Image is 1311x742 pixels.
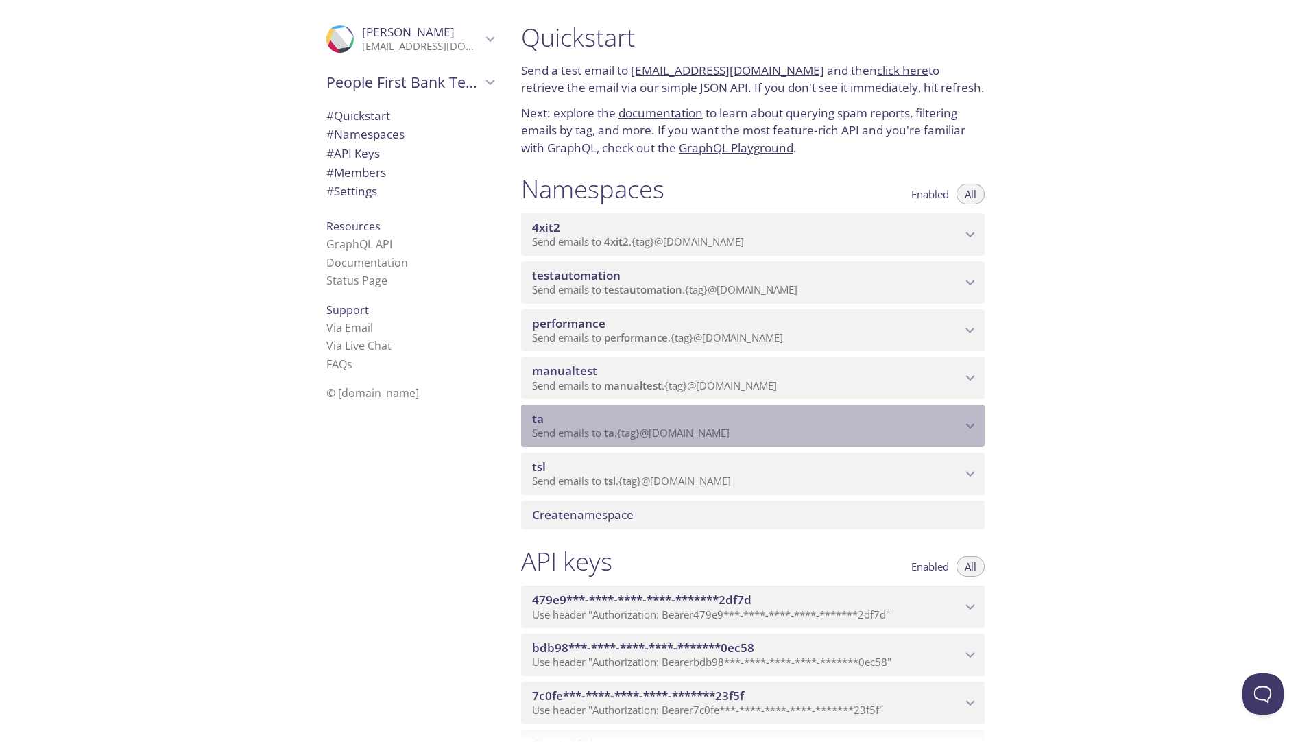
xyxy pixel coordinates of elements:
[326,183,334,199] span: #
[362,24,455,40] span: [PERSON_NAME]
[521,173,664,204] h1: Namespaces
[679,140,793,156] a: GraphQL Playground
[521,357,985,399] div: manualtest namespace
[326,320,373,335] a: Via Email
[347,357,352,372] span: s
[604,474,616,488] span: tsl
[532,426,730,440] span: Send emails to . {tag} @[DOMAIN_NAME]
[521,453,985,495] div: tsl namespace
[604,426,614,440] span: ta
[315,64,505,100] div: People First Bank Testing Services
[326,145,380,161] span: API Keys
[521,309,985,352] div: performance namespace
[326,255,408,270] a: Documentation
[521,501,985,529] div: Create namespace
[532,507,570,523] span: Create
[631,62,824,78] a: [EMAIL_ADDRESS][DOMAIN_NAME]
[326,357,352,372] a: FAQ
[326,126,334,142] span: #
[903,556,957,577] button: Enabled
[521,261,985,304] div: testautomation namespace
[315,106,505,125] div: Quickstart
[521,405,985,447] div: ta namespace
[326,237,392,252] a: GraphQL API
[1242,673,1284,715] iframe: Help Scout Beacon - Open
[521,546,612,577] h1: API keys
[521,62,985,97] p: Send a test email to and then to retrieve the email via our simple JSON API. If you don't see it ...
[532,283,797,296] span: Send emails to . {tag} @[DOMAIN_NAME]
[315,182,505,201] div: Team Settings
[903,184,957,204] button: Enabled
[315,16,505,62] div: Nikhila Thalloji Thalloji
[618,105,703,121] a: documentation
[362,40,481,53] p: [EMAIL_ADDRESS][DOMAIN_NAME]
[532,363,597,379] span: manualtest
[604,331,668,344] span: performance
[326,302,369,318] span: Support
[532,379,777,392] span: Send emails to . {tag} @[DOMAIN_NAME]
[326,183,377,199] span: Settings
[604,379,662,392] span: manualtest
[315,144,505,163] div: API Keys
[532,315,605,331] span: performance
[315,163,505,182] div: Members
[326,108,334,123] span: #
[326,73,481,92] span: People First Bank Testing Services
[521,104,985,157] p: Next: explore the to learn about querying spam reports, filtering emails by tag, and more. If you...
[521,213,985,256] div: 4xit2 namespace
[326,338,392,353] a: Via Live Chat
[604,283,682,296] span: testautomation
[957,184,985,204] button: All
[521,22,985,53] h1: Quickstart
[315,125,505,144] div: Namespaces
[532,219,560,235] span: 4xit2
[532,459,546,475] span: tsl
[532,507,634,523] span: namespace
[532,235,744,248] span: Send emails to . {tag} @[DOMAIN_NAME]
[532,331,783,344] span: Send emails to . {tag} @[DOMAIN_NAME]
[326,108,390,123] span: Quickstart
[326,126,405,142] span: Namespaces
[957,556,985,577] button: All
[604,235,629,248] span: 4xit2
[532,267,621,283] span: testautomation
[532,411,544,427] span: ta
[326,273,387,288] a: Status Page
[326,145,334,161] span: #
[326,385,419,400] span: © [DOMAIN_NAME]
[877,62,928,78] a: click here
[326,165,386,180] span: Members
[532,474,731,488] span: Send emails to . {tag} @[DOMAIN_NAME]
[326,219,381,234] span: Resources
[326,165,334,180] span: #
